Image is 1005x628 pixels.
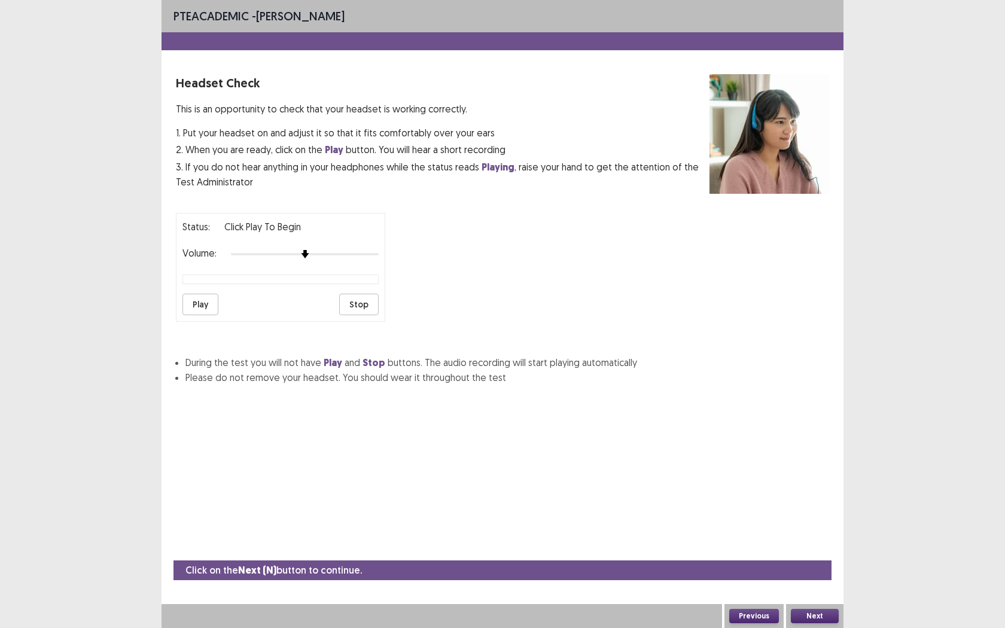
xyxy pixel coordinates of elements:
li: During the test you will not have and buttons. The audio recording will start playing automatically [185,355,829,370]
button: Next [791,609,839,623]
button: Stop [339,294,379,315]
button: Previous [729,609,779,623]
strong: Play [324,356,342,369]
p: 2. When you are ready, click on the button. You will hear a short recording [176,142,709,157]
strong: Next (N) [238,564,276,577]
strong: Stop [363,356,385,369]
strong: Play [325,144,343,156]
button: Play [182,294,218,315]
li: Please do not remove your headset. You should wear it throughout the test [185,370,829,385]
p: Click on the button to continue. [185,563,362,578]
p: 1. Put your headset on and adjust it so that it fits comfortably over your ears [176,126,709,140]
p: Click Play to Begin [224,220,301,234]
span: PTE academic [173,8,249,23]
img: headset test [709,74,829,194]
p: 3. If you do not hear anything in your headphones while the status reads , raise your hand to get... [176,160,709,189]
p: - [PERSON_NAME] [173,7,345,25]
p: Volume: [182,246,217,260]
p: This is an opportunity to check that your headset is working correctly. [176,102,709,116]
strong: Playing [482,161,514,173]
p: Headset Check [176,74,709,92]
p: Status: [182,220,210,234]
img: arrow-thumb [301,250,309,258]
